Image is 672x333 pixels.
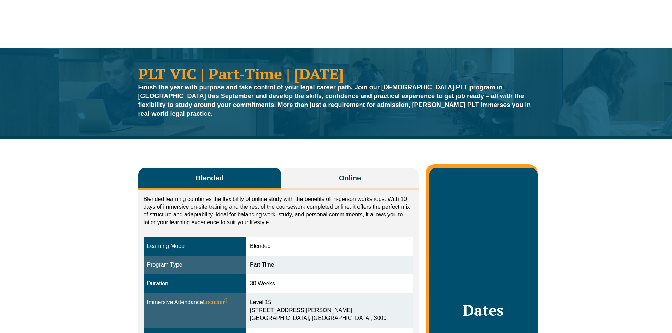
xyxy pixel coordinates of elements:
[147,280,243,288] div: Duration
[250,242,410,250] div: Blended
[138,84,531,117] strong: Finish the year with purpose and take control of your legal career path. Join our [DEMOGRAPHIC_DA...
[144,195,414,226] p: Blended learning combines the flexibility of online study with the benefits of in-person workshop...
[436,301,530,319] h2: Dates
[147,298,243,307] div: Immersive Attendance
[339,173,361,183] span: Online
[196,173,224,183] span: Blended
[250,261,410,269] div: Part Time
[147,242,243,250] div: Learning Mode
[250,280,410,288] div: 30 Weeks
[138,66,534,81] h1: PLT VIC | Part-Time | [DATE]
[224,298,228,303] sup: ⓘ
[203,298,229,307] span: Location
[147,261,243,269] div: Program Type
[250,298,410,323] div: Level 15 [STREET_ADDRESS][PERSON_NAME] [GEOGRAPHIC_DATA], [GEOGRAPHIC_DATA], 3000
